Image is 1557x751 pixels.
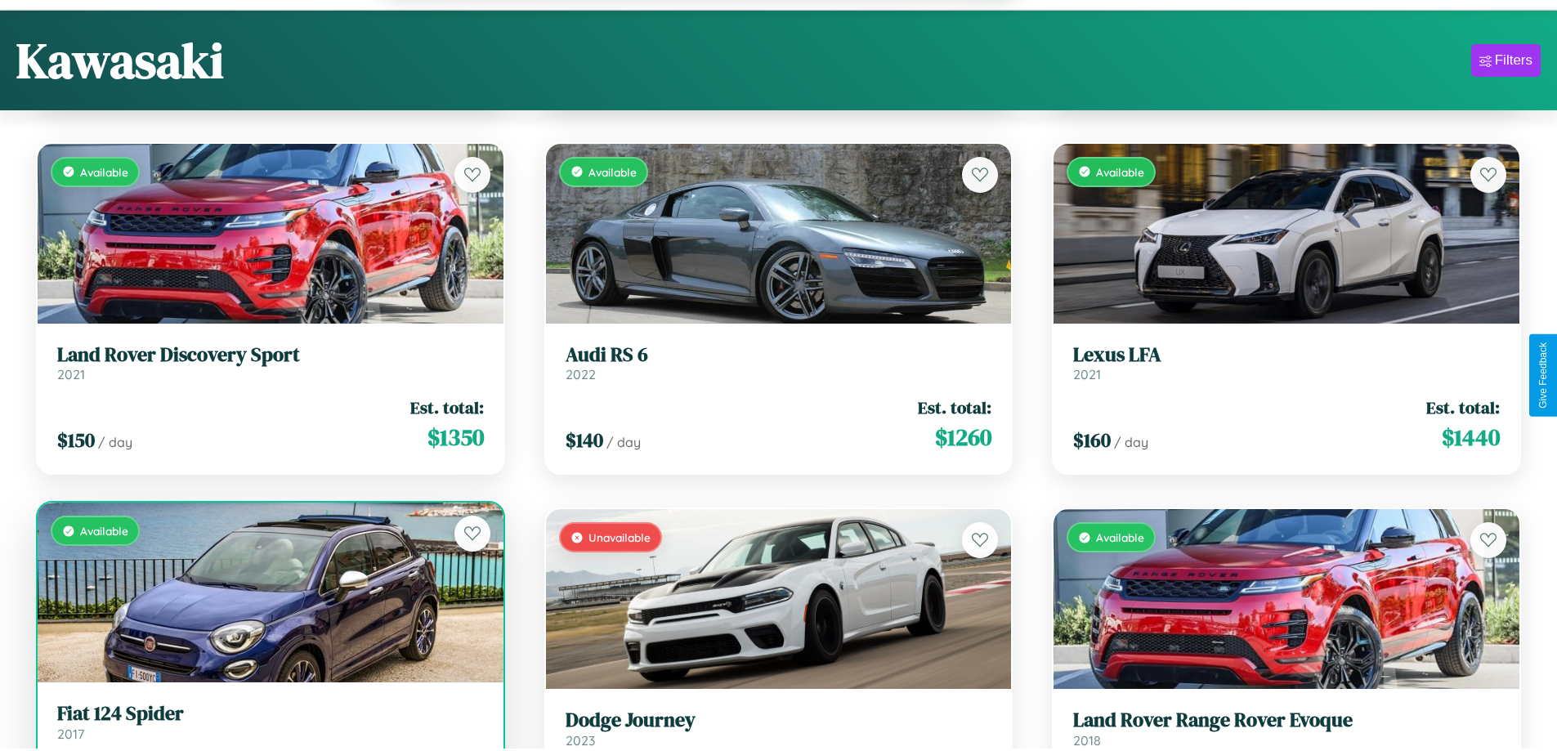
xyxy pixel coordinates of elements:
[1073,343,1500,383] a: Lexus LFA2021
[57,726,84,742] span: 2017
[80,165,128,179] span: Available
[1073,366,1101,382] span: 2021
[1537,342,1549,409] div: Give Feedback
[1073,732,1101,749] span: 2018
[1096,165,1144,179] span: Available
[1073,709,1500,749] a: Land Rover Range Rover Evoque2018
[410,396,484,419] span: Est. total:
[98,434,132,450] span: / day
[1495,52,1532,69] div: Filters
[427,421,484,454] span: $ 1350
[566,366,596,382] span: 2022
[588,530,651,544] span: Unavailable
[606,434,641,450] span: / day
[57,366,85,382] span: 2021
[57,427,95,454] span: $ 150
[566,427,603,454] span: $ 140
[566,343,992,383] a: Audi RS 62022
[1114,434,1148,450] span: / day
[1073,427,1111,454] span: $ 160
[16,27,224,94] h1: Kawasaki
[566,343,992,367] h3: Audi RS 6
[566,709,992,732] h3: Dodge Journey
[1471,44,1541,77] button: Filters
[80,524,128,538] span: Available
[935,421,991,454] span: $ 1260
[588,165,637,179] span: Available
[1073,343,1500,367] h3: Lexus LFA
[1426,396,1500,419] span: Est. total:
[1096,530,1144,544] span: Available
[1442,421,1500,454] span: $ 1440
[566,732,595,749] span: 2023
[1073,709,1500,732] h3: Land Rover Range Rover Evoque
[918,396,991,419] span: Est. total:
[57,343,484,367] h3: Land Rover Discovery Sport
[57,702,484,726] h3: Fiat 124 Spider
[57,343,484,383] a: Land Rover Discovery Sport2021
[566,709,992,749] a: Dodge Journey2023
[57,702,484,742] a: Fiat 124 Spider2017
